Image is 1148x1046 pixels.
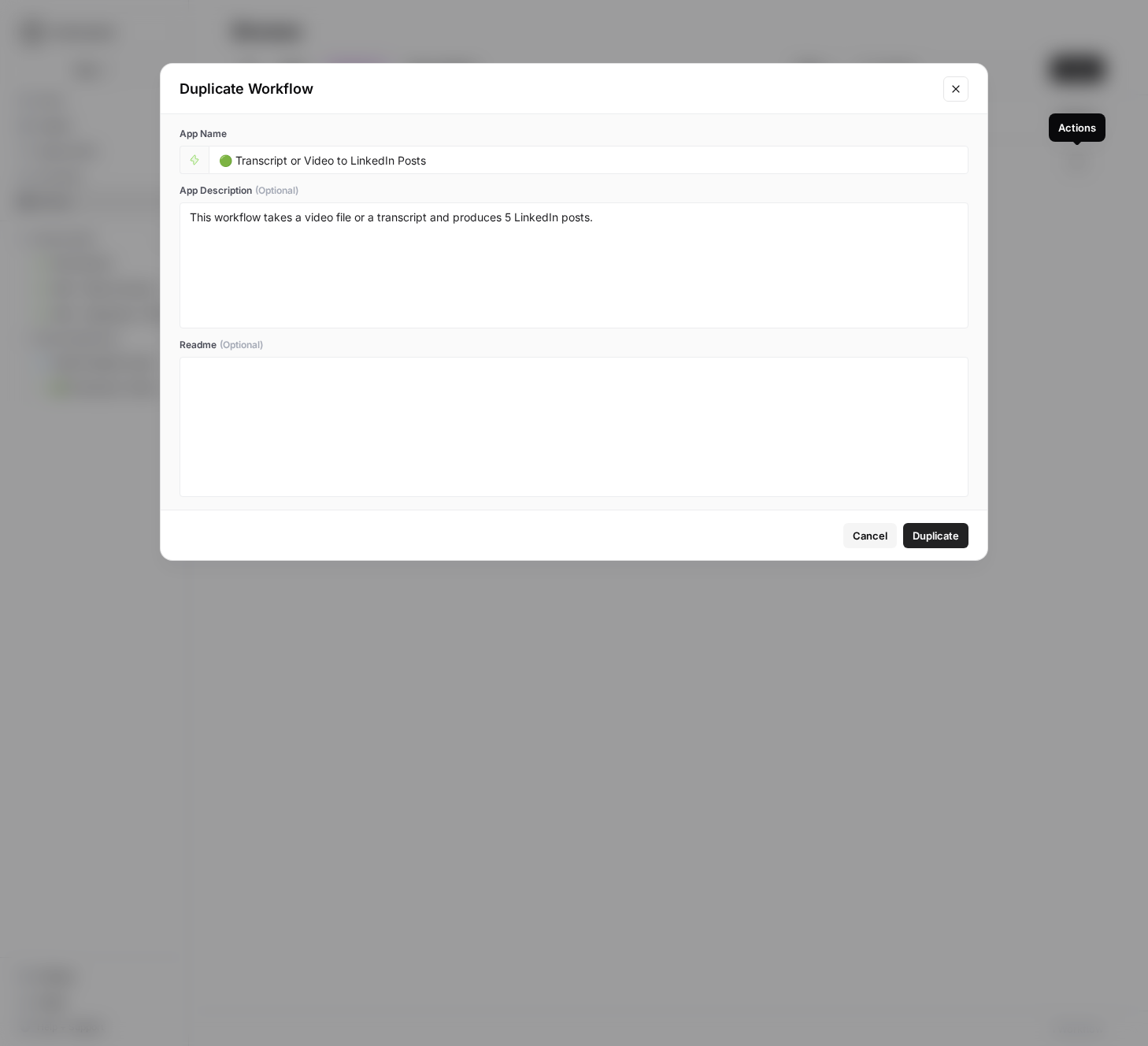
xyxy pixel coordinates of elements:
button: Cancel [843,523,897,548]
span: (Optional) [255,184,298,198]
textarea: This workflow takes a video file or a transcript and produces 5 LinkedIn posts. [190,210,958,321]
label: Readme [180,338,968,352]
label: App Description [180,184,968,198]
span: Duplicate [913,528,959,543]
label: App Name [180,127,968,141]
div: Duplicate Workflow [180,78,934,100]
span: Cancel [853,528,887,543]
div: Actions [1058,120,1096,135]
input: Untitled [219,153,958,167]
button: Close modal [943,76,968,102]
span: (Optional) [220,338,263,352]
button: Duplicate [903,523,968,548]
